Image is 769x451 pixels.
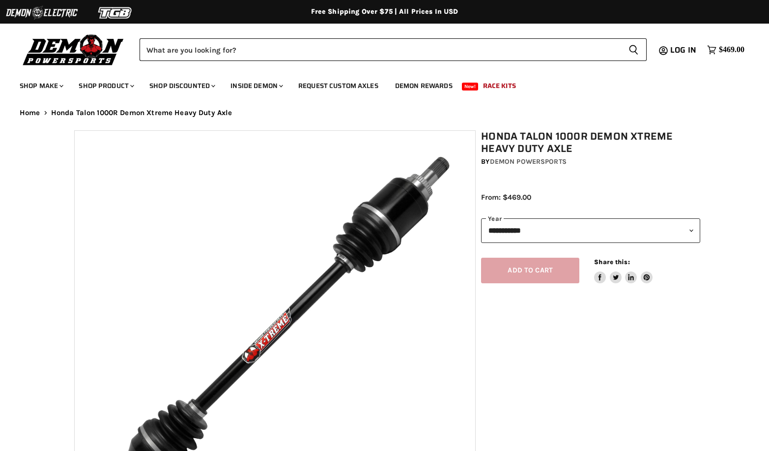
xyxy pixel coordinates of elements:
[594,258,629,266] span: Share this:
[594,258,653,284] aside: Share this:
[666,46,702,55] a: Log in
[12,72,742,96] ul: Main menu
[140,38,647,61] form: Product
[20,32,127,67] img: Demon Powersports
[462,83,479,90] span: New!
[670,44,696,56] span: Log in
[702,43,749,57] a: $469.00
[71,76,140,96] a: Shop Product
[142,76,221,96] a: Shop Discounted
[51,109,232,117] span: Honda Talon 1000R Demon Xtreme Heavy Duty Axle
[719,45,744,55] span: $469.00
[140,38,621,61] input: Search
[481,130,700,155] h1: Honda Talon 1000R Demon Xtreme Heavy Duty Axle
[20,109,40,117] a: Home
[490,157,567,166] a: Demon Powersports
[481,218,700,242] select: year
[621,38,647,61] button: Search
[388,76,460,96] a: Demon Rewards
[223,76,289,96] a: Inside Demon
[12,76,69,96] a: Shop Make
[79,3,152,22] img: TGB Logo 2
[5,3,79,22] img: Demon Electric Logo 2
[476,76,523,96] a: Race Kits
[481,156,700,167] div: by
[291,76,386,96] a: Request Custom Axles
[481,193,531,202] span: From: $469.00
